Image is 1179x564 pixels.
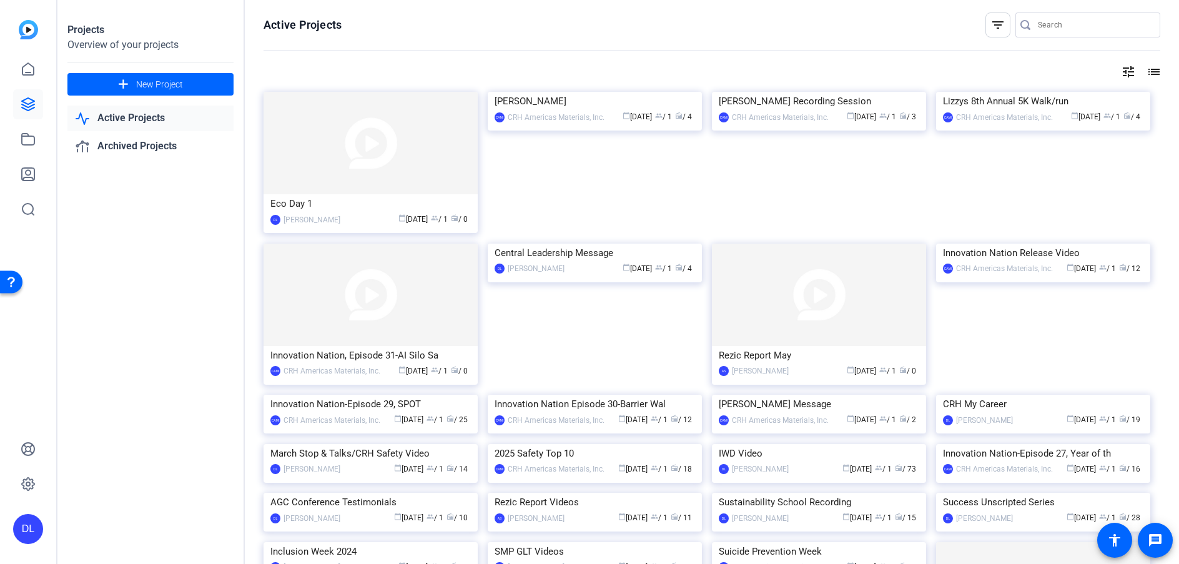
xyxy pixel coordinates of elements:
[495,112,505,122] div: CAMI
[875,513,882,520] span: group
[899,366,907,374] span: radio
[618,513,648,522] span: [DATE]
[116,77,131,92] mat-icon: add
[879,366,887,374] span: group
[847,415,854,422] span: calendar_today
[618,513,626,520] span: calendar_today
[136,78,183,91] span: New Project
[675,112,683,119] span: radio
[431,366,438,374] span: group
[875,513,892,522] span: / 1
[956,111,1053,124] div: CRH Americas Materials, Inc.
[446,415,468,424] span: / 25
[1119,464,1127,472] span: radio
[495,464,505,474] div: CAMI
[956,414,1013,427] div: [PERSON_NAME]
[394,415,402,422] span: calendar_today
[943,415,953,425] div: DL
[943,464,953,474] div: CAMI
[1099,264,1107,271] span: group
[508,512,565,525] div: [PERSON_NAME]
[270,464,280,474] div: DL
[427,465,443,473] span: / 1
[875,464,882,472] span: group
[719,346,919,365] div: Rezic Report May
[270,542,471,561] div: Inclusion Week 2024
[618,415,648,424] span: [DATE]
[1107,533,1122,548] mat-icon: accessibility
[719,366,729,376] div: AS
[13,514,43,544] div: DL
[431,367,448,375] span: / 1
[623,112,630,119] span: calendar_today
[1119,264,1140,273] span: / 12
[508,463,604,475] div: CRH Americas Materials, Inc.
[651,415,658,422] span: group
[875,465,892,473] span: / 1
[446,464,454,472] span: radio
[675,264,683,271] span: radio
[398,367,428,375] span: [DATE]
[618,465,648,473] span: [DATE]
[427,513,443,522] span: / 1
[1067,264,1096,273] span: [DATE]
[67,106,234,131] a: Active Projects
[1103,112,1120,121] span: / 1
[651,513,658,520] span: group
[398,215,428,224] span: [DATE]
[264,17,342,32] h1: Active Projects
[446,513,468,522] span: / 10
[1067,415,1096,424] span: [DATE]
[1119,264,1127,271] span: radio
[847,366,854,374] span: calendar_today
[1123,112,1140,121] span: / 4
[270,215,280,225] div: DL
[719,493,919,512] div: Sustainability School Recording
[1071,112,1100,121] span: [DATE]
[655,264,672,273] span: / 1
[451,366,458,374] span: radio
[1067,513,1074,520] span: calendar_today
[446,513,454,520] span: radio
[394,464,402,472] span: calendar_today
[879,112,887,119] span: group
[446,465,468,473] span: / 14
[1145,64,1160,79] mat-icon: list
[719,513,729,523] div: DL
[732,111,829,124] div: CRH Americas Materials, Inc.
[1099,465,1116,473] span: / 1
[270,395,471,413] div: Innovation Nation-Episode 29, SPOT
[847,415,876,424] span: [DATE]
[1121,64,1136,79] mat-icon: tune
[1099,513,1116,522] span: / 1
[495,395,695,413] div: Innovation Nation Episode 30-Barrier Wal
[879,415,896,424] span: / 1
[284,414,380,427] div: CRH Americas Materials, Inc.
[427,464,434,472] span: group
[495,264,505,274] div: DL
[270,513,280,523] div: DL
[67,37,234,52] div: Overview of your projects
[1123,112,1131,119] span: radio
[427,513,434,520] span: group
[270,194,471,213] div: Eco Day 1
[719,464,729,474] div: DL
[495,542,695,561] div: SMP GLT Videos
[495,244,695,262] div: Central Leadership Message
[495,513,505,523] div: AS
[284,214,340,226] div: [PERSON_NAME]
[508,111,604,124] div: CRH Americas Materials, Inc.
[284,463,340,475] div: [PERSON_NAME]
[1099,264,1116,273] span: / 1
[270,493,471,512] div: AGC Conference Testimonials
[879,415,887,422] span: group
[1067,264,1074,271] span: calendar_today
[651,464,658,472] span: group
[847,112,854,119] span: calendar_today
[394,513,402,520] span: calendar_today
[943,244,1143,262] div: Innovation Nation Release Video
[1103,112,1111,119] span: group
[943,513,953,523] div: DL
[284,512,340,525] div: [PERSON_NAME]
[847,367,876,375] span: [DATE]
